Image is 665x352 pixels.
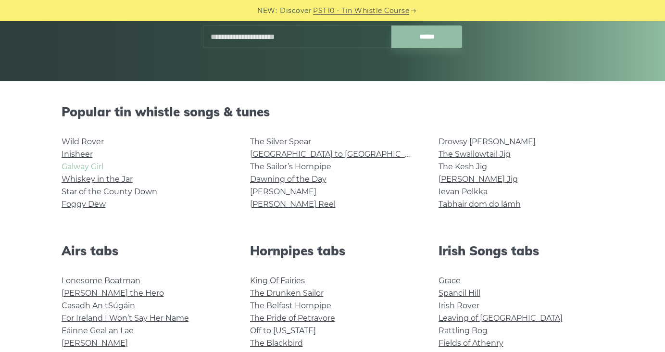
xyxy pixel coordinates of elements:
[439,289,480,298] a: Spancil Hill
[250,200,336,209] a: [PERSON_NAME] Reel
[62,276,140,285] a: Lonesome Boatman
[62,150,93,159] a: Inisheer
[62,301,135,310] a: Casadh An tSúgáin
[250,339,303,348] a: The Blackbird
[62,175,133,184] a: Whiskey in the Jar
[250,162,331,171] a: The Sailor’s Hornpipe
[62,162,103,171] a: Galway Girl
[439,200,521,209] a: Tabhair dom do lámh
[62,200,106,209] a: Foggy Dew
[439,301,479,310] a: Irish Rover
[439,314,563,323] a: Leaving of [GEOGRAPHIC_DATA]
[280,5,312,16] span: Discover
[62,326,134,335] a: Fáinne Geal an Lae
[62,314,189,323] a: For Ireland I Won’t Say Her Name
[250,150,427,159] a: [GEOGRAPHIC_DATA] to [GEOGRAPHIC_DATA]
[257,5,277,16] span: NEW:
[439,276,461,285] a: Grace
[250,314,335,323] a: The Pride of Petravore
[439,326,488,335] a: Rattling Bog
[250,289,324,298] a: The Drunken Sailor
[439,187,488,196] a: Ievan Polkka
[250,326,316,335] a: Off to [US_STATE]
[313,5,409,16] a: PST10 - Tin Whistle Course
[439,243,604,258] h2: Irish Songs tabs
[439,150,511,159] a: The Swallowtail Jig
[250,276,305,285] a: King Of Fairies
[439,137,536,146] a: Drowsy [PERSON_NAME]
[62,187,157,196] a: Star of the County Down
[250,137,311,146] a: The Silver Spear
[62,289,164,298] a: [PERSON_NAME] the Hero
[250,243,415,258] h2: Hornpipes tabs
[62,104,604,119] h2: Popular tin whistle songs & tunes
[250,175,326,184] a: Dawning of the Day
[250,187,316,196] a: [PERSON_NAME]
[62,339,128,348] a: [PERSON_NAME]
[439,175,518,184] a: [PERSON_NAME] Jig
[62,243,227,258] h2: Airs tabs
[250,301,331,310] a: The Belfast Hornpipe
[62,137,104,146] a: Wild Rover
[439,339,503,348] a: Fields of Athenry
[439,162,487,171] a: The Kesh Jig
